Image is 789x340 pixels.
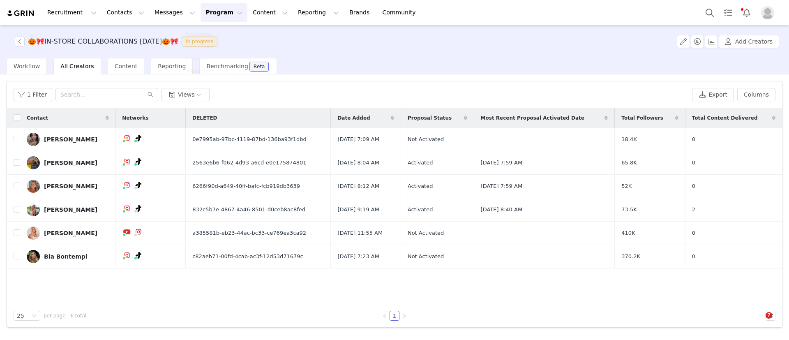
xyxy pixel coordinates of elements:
a: [PERSON_NAME] [27,203,109,216]
a: Brands [344,3,377,22]
li: 1 [390,311,399,321]
span: Activated [408,182,433,190]
a: [PERSON_NAME] [27,156,109,169]
button: Search [701,3,719,22]
span: 0 [692,159,695,167]
span: [object Object] [15,37,221,46]
span: 73.5K [621,206,637,214]
span: 18.4K [621,135,637,143]
img: instagram.svg [135,229,142,235]
button: Reporting [293,3,344,22]
button: Program [201,3,247,22]
p: Affiliates [186,68,206,75]
p: Payments [186,56,208,62]
span: 2 [692,206,695,214]
span: Not Activated [408,252,444,261]
li: Next Page [399,311,409,321]
span: Total Followers [621,114,663,122]
span: 832c5b7e-4867-4a46-8501-d0ceb8ac8fed [192,206,305,214]
span: c82aeb71-00fd-4cab-ac3f-12d53d71679c [192,252,303,261]
button: Columns [737,88,775,101]
button: Content [248,3,293,22]
img: d914ac21-4727-4535-84cd-f2dcc6ace5f9.jpg [27,156,40,169]
span: Contact [27,114,48,122]
a: Tasks [719,3,737,22]
button: Contacts [102,3,149,22]
button: Notifications [738,3,756,22]
p: Activations [186,31,212,38]
span: Proposal Status [408,114,452,122]
a: [PERSON_NAME] [27,133,109,146]
span: 0 [692,135,695,143]
input: Search... [55,88,158,101]
p: Partnerships [186,43,215,50]
span: Activated [408,159,433,167]
div: 25 [17,311,24,320]
button: Add Creators [719,35,779,48]
span: Total Content Delivered [692,114,758,122]
span: 52K [621,182,632,190]
span: Content [115,63,138,69]
div: Beta [254,64,265,69]
div: [PERSON_NAME] [44,136,97,143]
span: [DATE] 8:12 AM [337,182,379,190]
span: Workflow [14,63,40,69]
button: 1 Filter [14,88,52,101]
span: [DATE] 11:55 AM [337,229,383,237]
a: Bia Bontempi [27,250,109,263]
span: 0 [692,252,695,261]
span: per page | 6 total [44,312,86,319]
div: [PERSON_NAME] [44,183,97,190]
span: [DATE] 7:09 AM [337,135,379,143]
iframe: Intercom live chat [749,312,768,332]
button: Messages [150,3,200,22]
div: Bia Bontempi [44,253,88,260]
img: 7e032464-3397-42f6-b84d-7438906b9a4b.jpg [27,180,40,193]
span: [DATE] 7:59 AM [481,182,523,190]
i: icon: right [402,314,407,319]
div: [PERSON_NAME] [44,206,97,213]
img: f69c089e-9b7f-4d12-bda7-d829dcb0665c.jpg [27,227,40,240]
div: [PERSON_NAME] [44,230,97,236]
span: 370.2K [621,252,640,261]
button: Views [161,88,210,101]
span: 6266f90d-a649-40ff-bafc-fcb919db3639 [192,182,300,190]
span: 7 [766,312,772,319]
span: 0 [692,229,695,237]
i: icon: left [382,314,387,319]
img: instagram.svg [124,182,130,188]
div: [PERSON_NAME] [44,160,97,166]
span: Benchmarking [206,63,248,69]
span: Activated [408,206,433,214]
img: 07cf76b6-a4b0-4835-9f79-302707d1d43a.jpg [27,203,40,216]
h3: 🎃🎀IN-STORE COLLABORATIONS [DATE]🎃🎀 [28,37,178,46]
button: Export [692,88,734,101]
img: instagram.svg [124,205,130,212]
a: [PERSON_NAME] [27,180,109,193]
a: grin logo [7,9,35,17]
span: [DATE] 8:04 AM [337,159,379,167]
span: [DATE] 7:59 AM [481,159,523,167]
a: 1 [390,311,399,320]
img: bdb15e34-e7be-43ee-ac23-b1b6438f184f.jpg [27,250,40,263]
img: instagram.svg [124,158,130,165]
span: 0e7995ab-97bc-4119-87bd-136ba93f1dbd [192,135,307,143]
span: 410K [621,229,635,237]
a: Community [378,3,424,22]
i: icon: search [148,92,153,97]
li: Previous Page [380,311,390,321]
span: DELETED [192,114,217,122]
span: All Creators [60,63,94,69]
img: 504502d4-f1e1-4c50-81b5-be7a2d0c0423.jpg [27,133,40,146]
button: Profile [756,6,782,19]
span: Date Added [337,114,370,122]
button: Recruitment [42,3,102,22]
span: Not Activated [408,229,444,237]
span: Reporting [158,63,186,69]
i: icon: down [32,313,37,319]
span: [DATE] 9:19 AM [337,206,379,214]
span: [DATE] 7:23 AM [337,252,379,261]
span: 2563e6b6-f062-4d93-a6cd-e0e175874801 [192,159,306,167]
span: [DATE] 8:40 AM [481,206,523,214]
a: [PERSON_NAME] [27,227,109,240]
